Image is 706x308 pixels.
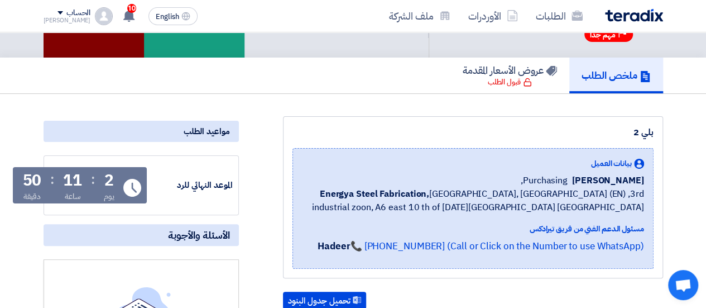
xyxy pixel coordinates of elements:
span: Purchasing, [521,174,568,187]
span: English [156,13,179,21]
a: عروض الأسعار المقدمة قبول الطلب [450,58,569,93]
div: : [50,169,54,189]
span: مهم جدا [590,30,616,40]
strong: Hadeer [318,239,350,253]
div: بلي 2 [292,126,654,139]
div: 11 [63,173,82,188]
div: يوم [104,191,114,202]
div: دقيقة [23,191,41,202]
button: English [148,7,198,25]
h5: ملخص الطلب [582,69,651,82]
img: Teradix logo [605,9,663,22]
span: بيانات العميل [591,158,632,169]
a: الطلبات [527,3,592,29]
div: Open chat [668,270,698,300]
div: الموعد النهائي للرد [149,179,233,192]
span: 10 [127,4,136,13]
div: [PERSON_NAME] [44,17,91,23]
div: مواعيد الطلب [44,121,239,142]
div: 2 [104,173,114,188]
a: ملخص الطلب [569,58,663,93]
div: الحساب [66,8,90,18]
span: [PERSON_NAME] [572,174,644,187]
div: 50 [23,173,42,188]
div: ساعة [65,191,81,202]
span: الأسئلة والأجوبة [168,229,230,241]
div: مسئول الدعم الفني من فريق تيرادكس [302,223,644,235]
div: قبول الطلب [488,77,532,88]
a: ملف الشركة [380,3,459,29]
img: profile_test.png [95,7,113,25]
a: الأوردرات [459,3,527,29]
a: 📞 [PHONE_NUMBER] (Call or Click on the Number to use WhatsApp) [350,239,644,253]
div: : [91,169,95,189]
b: Energya Steel Fabrication, [320,187,429,201]
span: [GEOGRAPHIC_DATA], [GEOGRAPHIC_DATA] (EN) ,3rd industrial zoon, A6 east 10 th of [DATE][GEOGRAPHI... [302,187,644,214]
h5: عروض الأسعار المقدمة [463,64,557,77]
